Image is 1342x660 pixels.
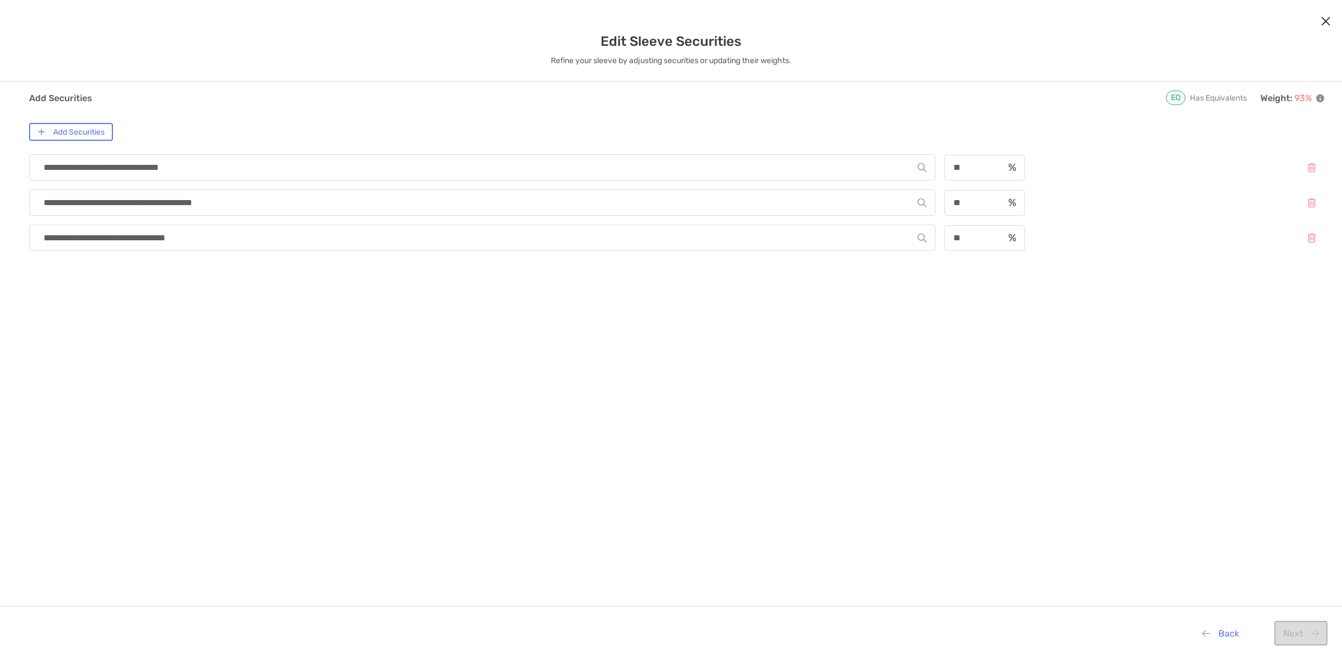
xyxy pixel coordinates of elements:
img: Search Icon [918,163,927,172]
button: Back [1193,621,1248,645]
button: Add Securities [29,123,113,141]
p: Weight: [1260,91,1324,105]
img: input icon [1008,163,1016,172]
h3: Edit Sleeve Securities [601,34,741,49]
img: Search Icon [918,198,927,207]
img: input icon [1008,234,1016,242]
p: Add Securities [29,91,92,105]
img: input icon [1008,198,1016,207]
button: Close modal [1317,13,1334,30]
p: Refine your sleeve by adjusting securities or updating their weights. [551,54,791,68]
span: 93 % [1294,93,1312,103]
img: Search Icon [918,234,927,243]
p: Has Equivalents [1190,91,1247,105]
p: EQ [1171,94,1180,102]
